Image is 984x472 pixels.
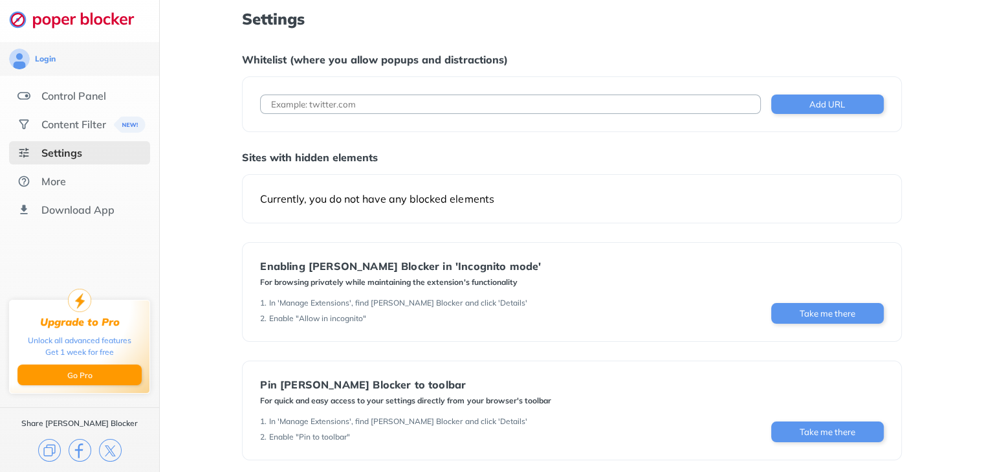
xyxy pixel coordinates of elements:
[45,346,114,358] div: Get 1 week for free
[260,95,760,114] input: Example: twitter.com
[269,432,350,442] div: Enable "Pin to toolbar"
[114,117,146,133] img: menuBanner.svg
[9,49,30,69] img: avatar.svg
[260,396,551,406] div: For quick and easy access to your settings directly from your browser's toolbar
[269,416,527,427] div: In 'Manage Extensions', find [PERSON_NAME] Blocker and click 'Details'
[260,260,541,272] div: Enabling [PERSON_NAME] Blocker in 'Incognito mode'
[9,10,148,28] img: logo-webpage.svg
[260,277,541,287] div: For browsing privately while maintaining the extension's functionality
[771,421,884,442] button: Take me there
[41,175,66,188] div: More
[260,379,551,390] div: Pin [PERSON_NAME] Blocker to toolbar
[17,146,30,159] img: settings-selected.svg
[17,118,30,131] img: social.svg
[17,175,30,188] img: about.svg
[17,203,30,216] img: download-app.svg
[17,89,30,102] img: features.svg
[41,203,115,216] div: Download App
[68,289,91,312] img: upgrade-to-pro.svg
[38,439,61,462] img: copy.svg
[21,418,138,429] div: Share [PERSON_NAME] Blocker
[269,313,366,324] div: Enable "Allow in incognito"
[69,439,91,462] img: facebook.svg
[28,335,131,346] div: Unlock all advanced features
[260,313,267,324] div: 2 .
[99,439,122,462] img: x.svg
[269,298,527,308] div: In 'Manage Extensions', find [PERSON_NAME] Blocker and click 'Details'
[260,416,267,427] div: 1 .
[41,146,82,159] div: Settings
[771,303,884,324] button: Take me there
[41,118,106,131] div: Content Filter
[260,192,883,205] div: Currently, you do not have any blocked elements
[260,298,267,308] div: 1 .
[41,89,106,102] div: Control Panel
[260,432,267,442] div: 2 .
[242,151,901,164] div: Sites with hidden elements
[771,95,884,114] button: Add URL
[40,316,120,328] div: Upgrade to Pro
[242,53,901,66] div: Whitelist (where you allow popups and distractions)
[17,365,142,385] button: Go Pro
[242,10,901,27] h1: Settings
[35,54,56,64] div: Login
